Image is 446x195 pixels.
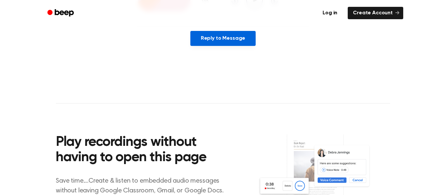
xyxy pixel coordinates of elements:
[190,31,256,46] a: Reply to Message
[43,7,80,20] a: Beep
[348,7,403,19] a: Create Account
[56,135,232,166] h2: Play recordings without having to open this page
[316,6,344,21] a: Log in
